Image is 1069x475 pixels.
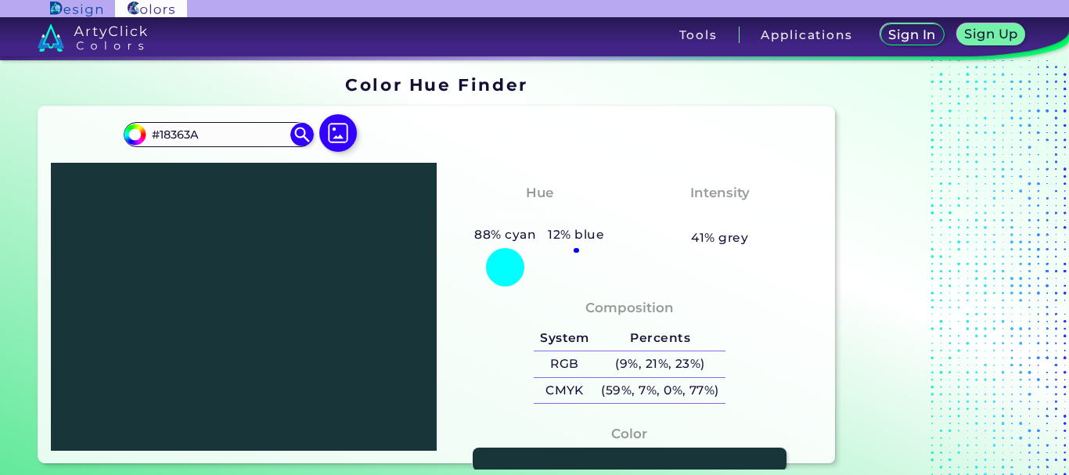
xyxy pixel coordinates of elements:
img: logo_artyclick_colors_white.svg [38,23,148,52]
h4: Color [611,423,647,445]
h5: CMYK [534,378,595,404]
h5: Percents [596,325,725,351]
input: type color.. [146,124,292,145]
h5: Sign In [888,28,935,41]
a: Sign Up [957,23,1026,45]
img: icon picture [319,114,357,152]
h5: 12% blue [542,225,610,245]
img: ArtyClick Design logo [50,2,103,16]
h4: Intensity [690,182,750,204]
h5: Sign Up [964,27,1017,40]
a: Sign In [880,23,945,45]
h1: Color Hue Finder [345,73,527,96]
img: icon search [290,123,314,146]
h5: RGB [534,351,595,377]
h3: Applications [761,29,852,41]
h3: Bluish Cyan [488,207,590,225]
h3: Tools [679,29,718,41]
h5: (9%, 21%, 23%) [596,351,725,377]
h5: 41% grey [691,228,748,248]
iframe: Advertisement [841,70,1037,470]
h5: System [534,325,595,351]
h4: Composition [585,297,674,319]
h4: Hue [526,182,553,204]
h5: 88% cyan [469,225,542,245]
h5: (59%, 7%, 0%, 77%) [596,378,725,404]
h3: Medium [683,207,757,225]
